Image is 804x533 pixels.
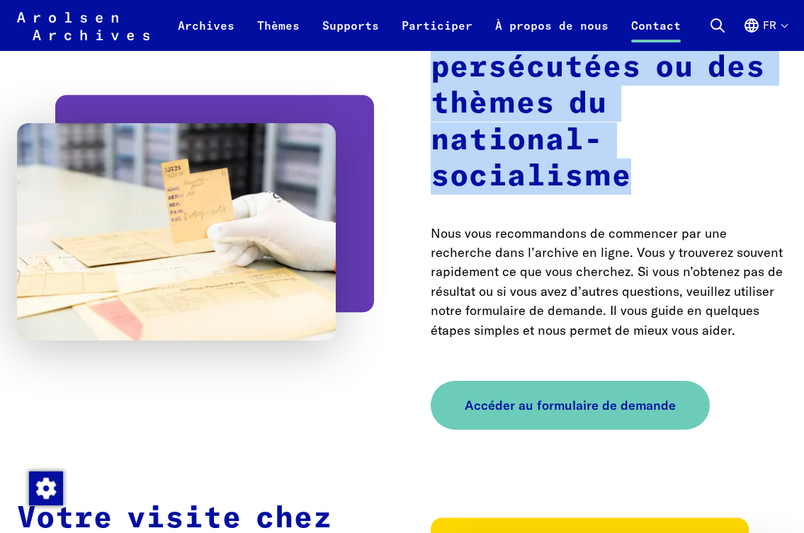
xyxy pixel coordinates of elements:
[743,17,787,51] button: Français, sélection de la langue
[246,17,311,51] a: Thèmes
[166,8,692,42] nav: Principal
[431,381,710,430] a: Accéder au formulaire de demande
[620,17,692,51] a: Contact
[166,17,246,51] a: Archives
[431,224,788,340] p: Nous vous recommandons de commencer par une recherche dans l’archive en ligne. Vous y trouverez s...
[311,17,390,51] a: Supports
[29,471,63,505] img: Modification du consentement
[465,396,676,415] span: Accéder au formulaire de demande
[390,17,484,51] a: Participer
[484,17,620,51] a: À propos de nous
